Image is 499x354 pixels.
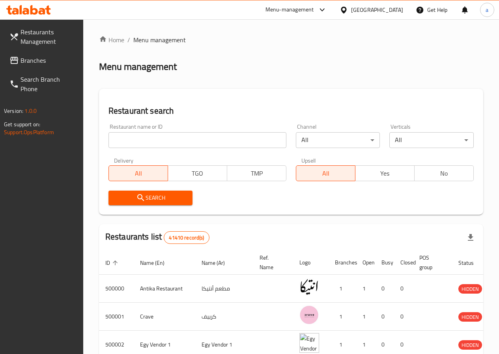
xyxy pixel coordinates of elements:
span: TMP [230,168,283,179]
span: All [112,168,165,179]
span: Name (Ar) [202,258,235,268]
th: Branches [329,251,356,275]
h2: Menu management [99,60,177,73]
td: Crave [134,303,195,331]
span: All [299,168,352,179]
a: Branches [3,51,83,70]
button: All [296,165,355,181]
img: Crave [299,305,319,325]
div: HIDDEN [458,284,482,294]
li: / [127,35,130,45]
span: Search Branch Phone [21,75,77,94]
img: Egy Vendor 1 [299,333,319,353]
span: Get support on: [4,119,40,129]
td: 1 [356,303,375,331]
button: TGO [168,165,227,181]
a: Restaurants Management [3,22,83,51]
span: HIDDEN [458,341,482,350]
div: All [296,132,380,148]
th: Logo [293,251,329,275]
span: Branches [21,56,77,65]
td: 0 [375,275,394,303]
div: Export file [461,228,480,247]
div: Menu-management [265,5,314,15]
span: Menu management [133,35,186,45]
td: 0 [394,303,413,331]
span: Restaurants Management [21,27,77,46]
button: Search [108,191,193,205]
label: Upsell [301,157,316,163]
span: HIDDEN [458,313,482,322]
button: No [414,165,474,181]
span: Search [115,193,187,203]
span: 41410 record(s) [164,234,209,242]
nav: breadcrumb [99,35,483,45]
span: HIDDEN [458,285,482,294]
span: Yes [359,168,411,179]
label: Delivery [114,157,134,163]
span: Ref. Name [260,253,284,272]
span: TGO [171,168,224,179]
span: a [486,6,488,14]
a: Search Branch Phone [3,70,83,98]
span: ID [105,258,120,268]
td: مطعم أنتيكا [195,275,253,303]
div: HIDDEN [458,340,482,350]
td: 0 [394,275,413,303]
input: Search for restaurant name or ID.. [108,132,286,148]
button: Yes [355,165,415,181]
th: Closed [394,251,413,275]
div: Total records count [164,231,209,244]
td: 500001 [99,303,134,331]
div: HIDDEN [458,312,482,322]
button: All [108,165,168,181]
img: Antika Restaurant [299,277,319,297]
span: No [418,168,471,179]
span: Name (En) [140,258,175,268]
a: Home [99,35,124,45]
td: Antika Restaurant [134,275,195,303]
td: 1 [329,275,356,303]
a: Support.OpsPlatform [4,127,54,137]
button: TMP [227,165,286,181]
td: كرييف [195,303,253,331]
h2: Restaurant search [108,105,474,117]
th: Open [356,251,375,275]
td: 1 [356,275,375,303]
span: POS group [419,253,443,272]
td: 0 [375,303,394,331]
span: Status [458,258,484,268]
div: All [389,132,474,148]
h2: Restaurants list [105,231,209,244]
div: [GEOGRAPHIC_DATA] [351,6,403,14]
th: Busy [375,251,394,275]
td: 1 [329,303,356,331]
span: Version: [4,106,23,116]
td: 500000 [99,275,134,303]
span: 1.0.0 [24,106,37,116]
